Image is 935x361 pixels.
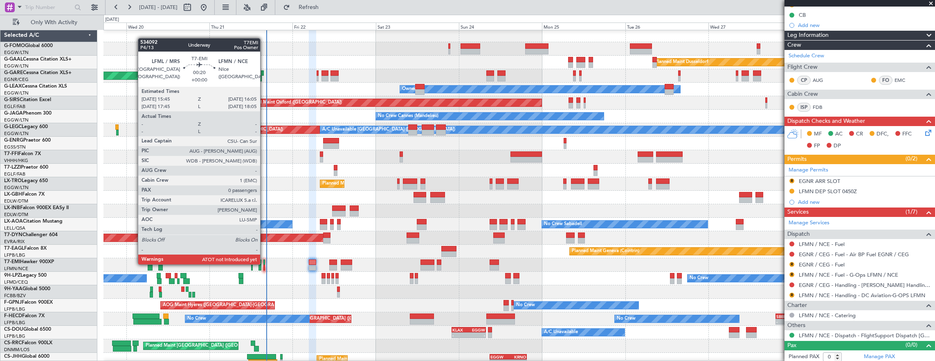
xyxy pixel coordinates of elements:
[835,130,843,138] span: AC
[4,151,18,156] span: T7-FFI
[4,314,45,318] a: F-HECDFalcon 7X
[187,313,206,325] div: No Crew
[4,70,23,75] span: G-GARE
[4,90,29,96] a: EGGW/LTN
[542,23,625,30] div: Mon 25
[166,218,205,230] div: No Crew Sabadell
[4,185,29,191] a: EGGW/LTN
[322,178,451,190] div: Planned Maint [GEOGRAPHIC_DATA] ([GEOGRAPHIC_DATA])
[787,321,805,330] span: Others
[799,282,931,289] a: EGNR / CEG - Handling - [PERSON_NAME] Handling Services EGNR / CEG
[4,273,20,278] span: 9H-LPZ
[813,77,831,84] a: AUG
[4,341,52,345] a: CS-RRCFalcon 900LX
[232,191,324,203] div: Planned Maint Nice ([GEOGRAPHIC_DATA])
[239,97,342,109] div: Unplanned Maint Oxford ([GEOGRAPHIC_DATA])
[4,232,58,237] a: T7-DYNChallenger 604
[834,142,841,150] span: DP
[4,178,22,183] span: LX-TRO
[4,225,25,231] a: LELL/QSA
[4,117,29,123] a: EGGW/LTN
[617,313,636,325] div: No Crew
[322,124,455,136] div: A/C Unavailable [GEOGRAPHIC_DATA] ([GEOGRAPHIC_DATA])
[4,246,24,251] span: T7-EAGL
[4,232,22,237] span: T7-DYN
[4,97,51,102] a: G-SIRSCitation Excel
[4,354,22,359] span: CS-JHH
[776,319,795,324] div: -
[856,130,863,138] span: CR
[4,320,25,326] a: LFPB/LBG
[4,43,53,48] a: G-FOMOGlobal 6000
[572,245,639,257] div: Planned Maint Geneva (Cointrin)
[787,208,809,217] span: Services
[655,56,708,68] div: Planned Maint Dusseldorf
[902,130,912,138] span: FFC
[516,299,535,311] div: No Crew
[814,130,822,138] span: MF
[402,83,416,95] div: Owner
[4,300,22,305] span: F-GPNJ
[789,262,794,267] button: R
[864,353,895,361] a: Manage PAX
[789,272,794,277] button: R
[813,104,831,111] a: FDB
[4,50,29,56] a: EGGW/LTN
[787,31,829,40] span: Leg Information
[799,312,856,319] a: LFMN / NCE - Catering
[4,97,20,102] span: G-SIRS
[4,165,21,170] span: T7-LZZI
[787,155,807,164] span: Permits
[797,103,811,112] div: ISP
[879,76,892,85] div: FO
[798,22,931,29] div: Add new
[4,219,63,224] a: LX-AOACitation Mustang
[544,218,582,230] div: No Crew Sabadell
[789,293,794,298] button: R
[4,205,20,210] span: LX-INB
[279,1,328,14] button: Refresh
[4,300,53,305] a: F-GPNJFalcon 900EX
[25,1,72,14] input: Trip Number
[4,246,47,251] a: T7-EAGLFalcon 8X
[877,130,889,138] span: DFC,
[4,266,28,272] a: LFMN/NCE
[799,292,925,299] a: LFMN / NCE - Handling - DC Aviation-G-OPS LFMN
[459,23,542,30] div: Sun 24
[799,251,909,258] a: EGNR / CEG - Fuel - Air BP Fuel EGNR / CEG
[452,333,469,338] div: -
[798,199,931,205] div: Add new
[787,341,796,350] span: Pax
[799,241,845,248] a: LFMN / NCE - Fuel
[4,239,25,245] a: EVRA/RIX
[376,23,459,30] div: Sat 23
[4,70,72,75] a: G-GARECessna Citation XLS+
[139,4,178,11] span: [DATE] - [DATE]
[4,279,28,285] a: LFMD/CEQ
[4,63,29,69] a: EGGW/LTN
[469,327,485,332] div: EGGW
[452,327,469,332] div: KLAX
[814,142,820,150] span: FP
[4,111,52,116] a: G-JAGAPhenom 300
[4,131,29,137] a: EGGW/LTN
[625,23,708,30] div: Tue 26
[787,230,810,239] span: Dispatch
[797,76,811,85] div: CP
[4,314,22,318] span: F-HECD
[146,340,274,352] div: Planned Maint [GEOGRAPHIC_DATA] ([GEOGRAPHIC_DATA])
[4,219,23,224] span: LX-AOA
[789,219,829,227] a: Manage Services
[292,5,326,10] span: Refresh
[4,205,69,210] a: LX-INBFalcon 900EX EASy II
[799,11,806,18] div: CB
[4,333,25,339] a: LFPB/LBG
[4,293,26,299] a: FCBB/BZV
[4,57,72,62] a: G-GAALCessna Citation XLS+
[4,165,48,170] a: T7-LZZIPraetor 600
[4,84,67,89] a: G-LEAXCessna Citation XLS
[789,52,824,60] a: Schedule Crew
[4,192,45,197] a: LX-GBHFalcon 7X
[4,327,51,332] a: CS-DOUGlobal 6500
[490,354,508,359] div: EGGW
